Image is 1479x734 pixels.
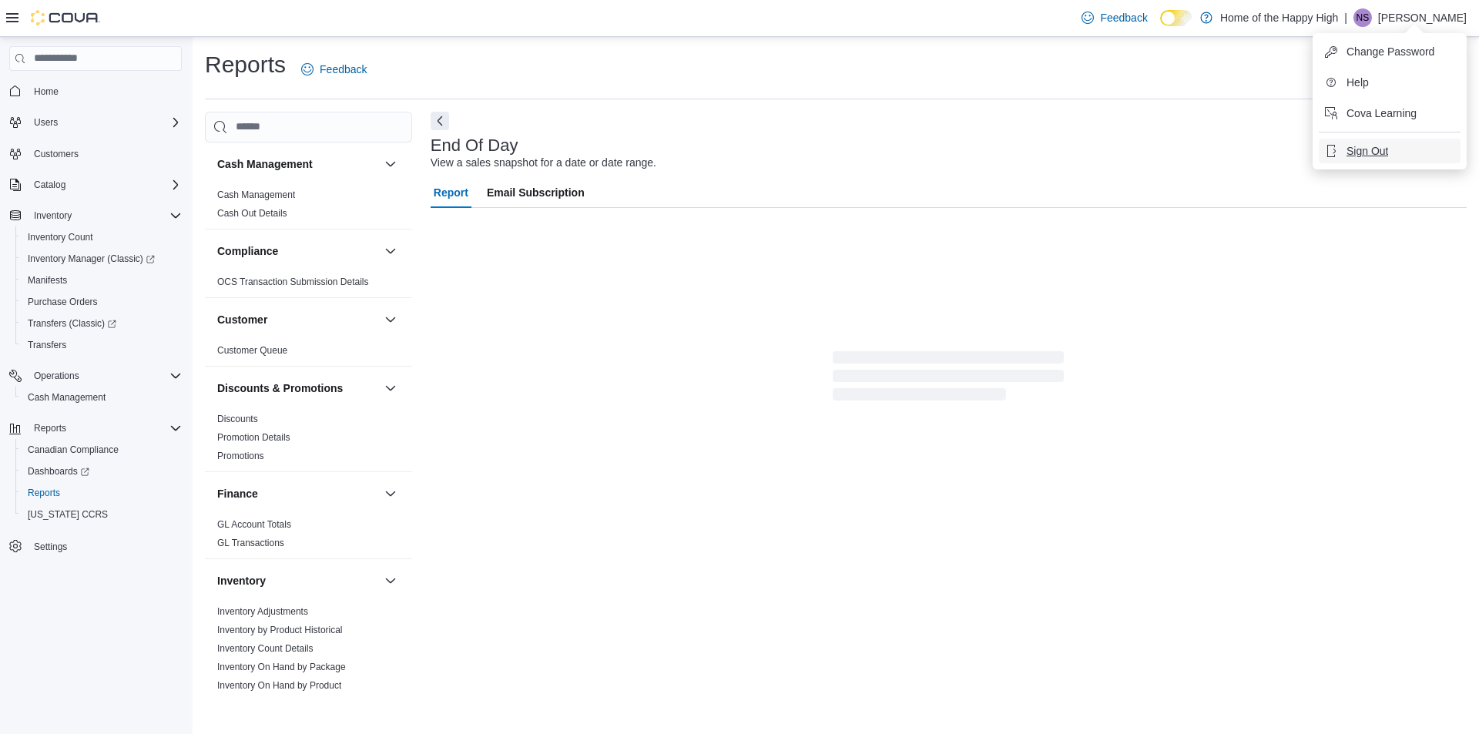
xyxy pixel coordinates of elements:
span: Inventory Count [28,231,93,243]
button: Customer [217,312,378,327]
div: View a sales snapshot for a date or date range. [431,155,656,171]
span: Cash Out Details [217,207,287,220]
span: Transfers [22,336,182,354]
span: Settings [34,541,67,553]
a: Customer Queue [217,345,287,356]
span: Cova Learning [1347,106,1417,121]
a: Manifests [22,271,73,290]
span: Reports [28,419,182,437]
a: Discounts [217,414,258,424]
span: Cash Management [217,189,295,201]
a: Inventory Adjustments [217,606,308,617]
span: Operations [34,370,79,382]
a: OCS Transaction Submission Details [217,277,369,287]
span: NS [1357,8,1370,27]
span: Canadian Compliance [28,444,119,456]
span: Home [34,85,59,98]
span: Help [1347,75,1369,90]
h3: Inventory [217,573,266,588]
button: Inventory [28,206,78,225]
span: Loading [833,354,1064,404]
button: Help [1319,70,1461,95]
p: Home of the Happy High [1220,8,1338,27]
span: Catalog [34,179,65,191]
button: Operations [28,367,86,385]
span: Customers [28,144,182,163]
span: Purchase Orders [28,296,98,308]
span: Transfers [28,339,66,351]
button: Reports [15,482,188,504]
a: Settings [28,538,73,556]
a: Reports [22,484,66,502]
a: Feedback [1075,2,1153,33]
button: Inventory [381,571,400,590]
button: Canadian Compliance [15,439,188,461]
span: Canadian Compliance [22,441,182,459]
span: Operations [28,367,182,385]
span: Reports [22,484,182,502]
button: Transfers [15,334,188,356]
p: [PERSON_NAME] [1378,8,1467,27]
span: Reports [28,487,60,499]
img: Cova [31,10,100,25]
div: Discounts & Promotions [205,410,412,471]
span: Manifests [28,274,67,287]
a: Promotions [217,451,264,461]
span: Inventory Count [22,228,182,246]
button: Finance [217,486,378,501]
a: GL Transactions [217,538,284,548]
span: Catalog [28,176,182,194]
button: Inventory [217,573,378,588]
span: Transfers (Classic) [22,314,182,333]
button: Compliance [217,243,378,259]
h3: Cash Management [217,156,313,172]
h1: Reports [205,49,286,80]
button: Home [3,80,188,102]
div: Cash Management [205,186,412,229]
button: Catalog [28,176,72,194]
a: Inventory On Hand by Package [217,662,346,672]
a: Dashboards [22,462,96,481]
a: Dashboards [15,461,188,482]
button: Discounts & Promotions [217,380,378,396]
span: Reports [34,422,66,434]
span: [US_STATE] CCRS [28,508,108,521]
span: Dashboards [28,465,89,478]
span: Users [34,116,58,129]
span: Promotion Details [217,431,290,444]
h3: Discounts & Promotions [217,380,343,396]
button: Operations [3,365,188,387]
a: Inventory On Hand by Product [217,680,341,691]
span: Cash Management [22,388,182,407]
a: Feedback [295,54,373,85]
span: Inventory On Hand by Product [217,679,341,692]
span: Inventory Manager (Classic) [22,250,182,268]
span: Settings [28,536,182,555]
span: Customers [34,148,79,160]
button: Next [431,112,449,130]
button: Cash Management [217,156,378,172]
span: Washington CCRS [22,505,182,524]
a: Inventory Count [22,228,99,246]
button: Discounts & Promotions [381,379,400,397]
span: Discounts [217,413,258,425]
a: Transfers (Classic) [22,314,122,333]
div: Compliance [205,273,412,297]
button: Settings [3,535,188,557]
span: Email Subscription [487,177,585,208]
button: [US_STATE] CCRS [15,504,188,525]
a: Purchase Orders [22,293,104,311]
span: Cash Management [28,391,106,404]
h3: Compliance [217,243,278,259]
span: Customer Queue [217,344,287,357]
span: OCS Transaction Submission Details [217,276,369,288]
button: Finance [381,484,400,503]
div: Customer [205,341,412,366]
button: Change Password [1319,39,1461,64]
input: Dark Mode [1160,10,1192,26]
a: Inventory Manager (Classic) [22,250,161,268]
a: Canadian Compliance [22,441,125,459]
span: Dashboards [22,462,182,481]
button: Users [3,112,188,133]
span: GL Transactions [217,537,284,549]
